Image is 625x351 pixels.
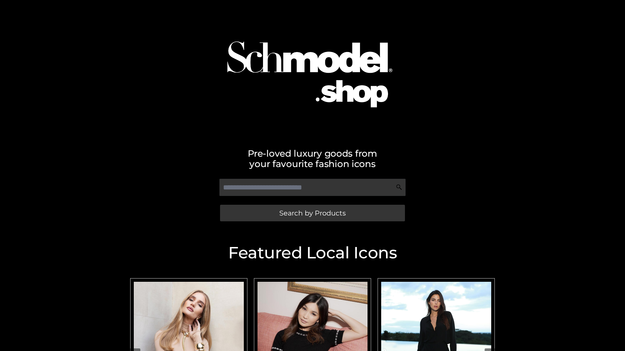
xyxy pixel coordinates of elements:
h2: Featured Local Icons​ [127,245,498,261]
h2: Pre-loved luxury goods from your favourite fashion icons [127,148,498,169]
img: Search Icon [396,184,402,190]
span: Search by Products [279,210,346,216]
a: Search by Products [220,205,405,221]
